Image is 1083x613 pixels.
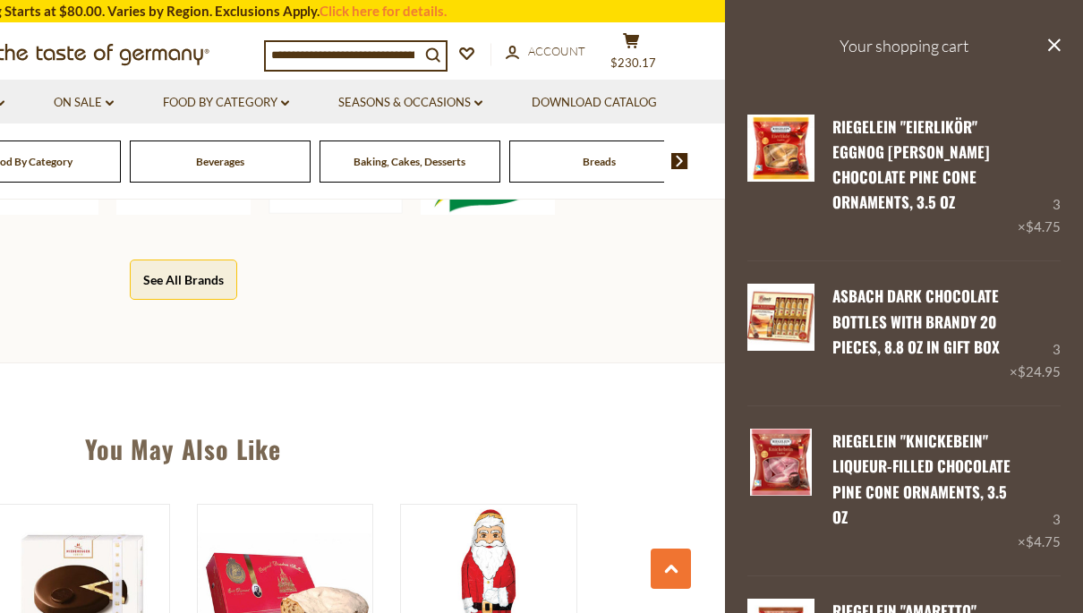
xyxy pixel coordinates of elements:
[671,153,688,169] img: next arrow
[338,93,482,113] a: Seasons & Occasions
[532,93,657,113] a: Download Catalog
[196,155,244,168] a: Beverages
[747,429,814,553] a: Riegelein "Knickebein" Liqueur-Filled Chocolate Pine Cone Ornaments, 3.5 oz
[528,44,585,58] span: Account
[832,285,1000,358] a: Asbach Dark Chocolate Bottles with Brandy 20 pieces, 8.8 oz in Gift Box
[832,115,990,214] a: Riegelein "Eierlikör" Eggnog [PERSON_NAME] Chocolate Pine Cone Ornaments, 3.5 oz
[747,115,814,239] a: Riegelein "Eierlikör" Eggnog Brandy Chocolate Pine Cone Ornaments, 3.5 oz
[1026,218,1061,234] span: $4.75
[832,430,1011,528] a: Riegelein "Knickebein" Liqueur-Filled Chocolate Pine Cone Ornaments, 3.5 oz
[1018,115,1061,239] div: 3 ×
[610,55,656,70] span: $230.17
[354,155,465,168] a: Baking, Cakes, Desserts
[747,115,814,182] img: Riegelein "Eierlikör" Eggnog Brandy Chocolate Pine Cone Ornaments, 3.5 oz
[130,260,237,300] button: See All Brands
[1010,284,1061,383] div: 3 ×
[747,284,814,351] img: Asbach Dark Chocolate Bottles with Brandy 20 pieces, 8.8 oz in Gift Box
[1018,429,1061,553] div: 3 ×
[54,93,114,113] a: On Sale
[163,93,289,113] a: Food By Category
[604,32,658,77] button: $230.17
[583,155,616,168] a: Breads
[1026,533,1061,549] span: $4.75
[747,429,814,496] img: Riegelein "Knickebein" Liqueur-Filled Chocolate Pine Cone Ornaments, 3.5 oz
[506,42,585,62] a: Account
[747,284,814,383] a: Asbach Dark Chocolate Bottles with Brandy 20 pieces, 8.8 oz in Gift Box
[320,3,447,19] a: Click here for details.
[1018,363,1061,379] span: $24.95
